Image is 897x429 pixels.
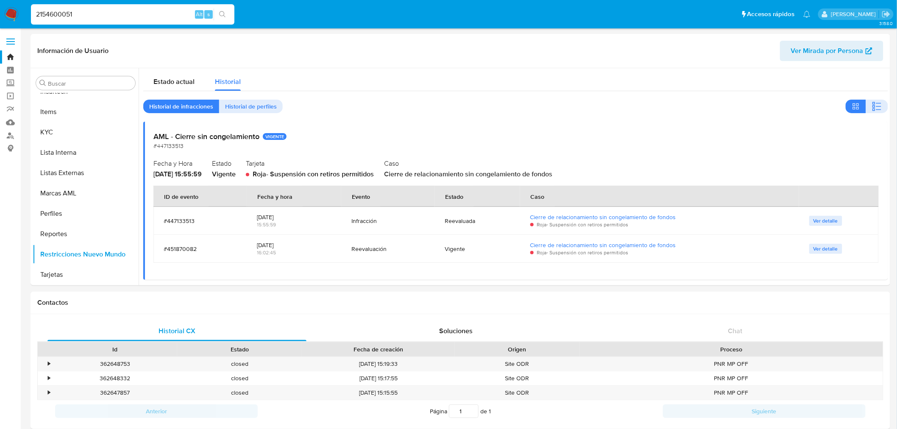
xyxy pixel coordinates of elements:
div: 362648332 [53,371,177,385]
button: Ver Mirada por Persona [780,41,883,61]
span: Alt [196,10,203,18]
button: search-icon [214,8,231,20]
div: closed [177,386,302,400]
span: Historial CX [159,326,195,336]
button: KYC [33,122,139,142]
button: Siguiente [663,404,866,418]
div: PNR MP OFF [579,357,883,371]
button: Items [33,102,139,122]
div: • [48,389,50,397]
input: Buscar [48,80,132,87]
button: Marcas AML [33,183,139,203]
div: closed [177,357,302,371]
div: [DATE] 15:19:33 [302,357,455,371]
span: s [207,10,210,18]
div: • [48,374,50,382]
div: Site ODR [455,371,579,385]
span: Accesos rápidos [747,10,795,19]
button: Lista Interna [33,142,139,163]
div: Origen [461,345,574,354]
span: Página de [430,404,491,418]
div: Id [58,345,171,354]
div: PNR MP OFF [579,386,883,400]
div: [DATE] 15:17:55 [302,371,455,385]
span: Chat [728,326,743,336]
input: Buscar usuario o caso... [31,9,234,20]
p: gregorio.negri@mercadolibre.com [831,10,879,18]
button: Tarjetas [33,265,139,285]
a: Notificaciones [803,11,811,18]
button: Buscar [39,80,46,86]
div: 362647857 [53,386,177,400]
span: Ver Mirada por Persona [791,41,864,61]
div: closed [177,371,302,385]
div: • [48,360,50,368]
div: [DATE] 15:15:55 [302,386,455,400]
button: Perfiles [33,203,139,224]
button: Restricciones Nuevo Mundo [33,244,139,265]
button: Listas Externas [33,163,139,183]
span: 1 [489,407,491,415]
div: Fecha de creación [308,345,449,354]
div: PNR MP OFF [579,371,883,385]
div: Site ODR [455,357,579,371]
span: Soluciones [440,326,473,336]
button: Anterior [55,404,258,418]
div: Estado [183,345,296,354]
h1: Contactos [37,298,883,307]
a: Salir [882,10,891,19]
div: Site ODR [455,386,579,400]
div: 362648753 [53,357,177,371]
div: Proceso [585,345,877,354]
button: Reportes [33,224,139,244]
h1: Información de Usuario [37,47,109,55]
